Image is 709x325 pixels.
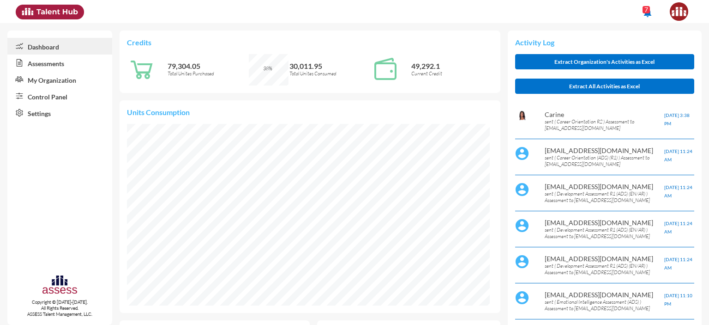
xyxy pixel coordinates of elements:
[515,291,529,305] img: default%20profile%20image.svg
[545,183,664,190] p: [EMAIL_ADDRESS][DOMAIN_NAME]
[7,104,112,121] a: Settings
[545,263,664,276] p: sent ( Development Assessment R1 (ADS) (EN/AR) ) Assessment to [EMAIL_ADDRESS][DOMAIN_NAME]
[545,299,664,312] p: sent ( Emotional Intelligence Assessment (ADS) ) Assessment to [EMAIL_ADDRESS][DOMAIN_NAME]
[545,291,664,299] p: [EMAIL_ADDRESS][DOMAIN_NAME]
[168,70,249,77] p: Total Unites Purchased
[168,61,249,70] p: 79,304.05
[545,154,664,167] p: sent ( Career Orientation (ADS) (R1) ) Assessment to [EMAIL_ADDRESS][DOMAIN_NAME]
[515,54,694,69] button: Extract Organization's Activities as Excel
[664,293,692,307] span: [DATE] 11:10 PM
[7,299,112,317] p: Copyright © [DATE]-[DATE]. All Rights Reserved. ASSESS Talent Management, LLC.
[7,38,112,55] a: Dashboard
[664,221,692,234] span: [DATE] 11:24 AM
[289,61,371,70] p: 30,011.95
[289,70,371,77] p: Total Unites Consumed
[7,71,112,88] a: My Organization
[545,110,664,118] p: Carine
[664,184,692,198] span: [DATE] 11:24 AM
[127,38,493,47] p: Credits
[545,190,664,203] p: sent ( Development Assessment R1 (ADS) (EN/AR) ) Assessment to [EMAIL_ADDRESS][DOMAIN_NAME]
[545,118,664,131] p: sent ( Career Orientation R2 ) Assessment to [EMAIL_ADDRESS][DOMAIN_NAME]
[515,147,529,160] img: default%20profile%20image.svg
[7,88,112,104] a: Control Panel
[263,65,272,72] span: 38%
[545,147,664,154] p: [EMAIL_ADDRESS][DOMAIN_NAME]
[515,219,529,233] img: default%20profile%20image.svg
[411,70,493,77] p: Current Credit
[515,183,529,196] img: default%20profile%20image.svg
[515,255,529,269] img: default%20profile%20image.svg
[515,110,529,121] img: b63dac60-c124-11ea-b896-7f3761cfa582_Carine.PNG
[545,219,664,227] p: [EMAIL_ADDRESS][DOMAIN_NAME]
[642,7,653,18] mat-icon: notifications
[664,257,692,270] span: [DATE] 11:24 AM
[545,255,664,263] p: [EMAIL_ADDRESS][DOMAIN_NAME]
[411,61,493,70] p: 49,292.1
[7,55,112,71] a: Assessments
[545,227,664,239] p: sent ( Development Assessment R1 (ADS) (EN/AR) ) Assessment to [EMAIL_ADDRESS][DOMAIN_NAME]
[664,148,692,162] span: [DATE] 11:24 AM
[515,79,694,94] button: Extract All Activities as Excel
[127,108,493,117] p: Units Consumption
[643,6,650,13] div: 7
[664,112,690,126] span: [DATE] 3:38 PM
[515,38,694,47] p: Activity Log
[42,274,78,297] img: assesscompany-logo.png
